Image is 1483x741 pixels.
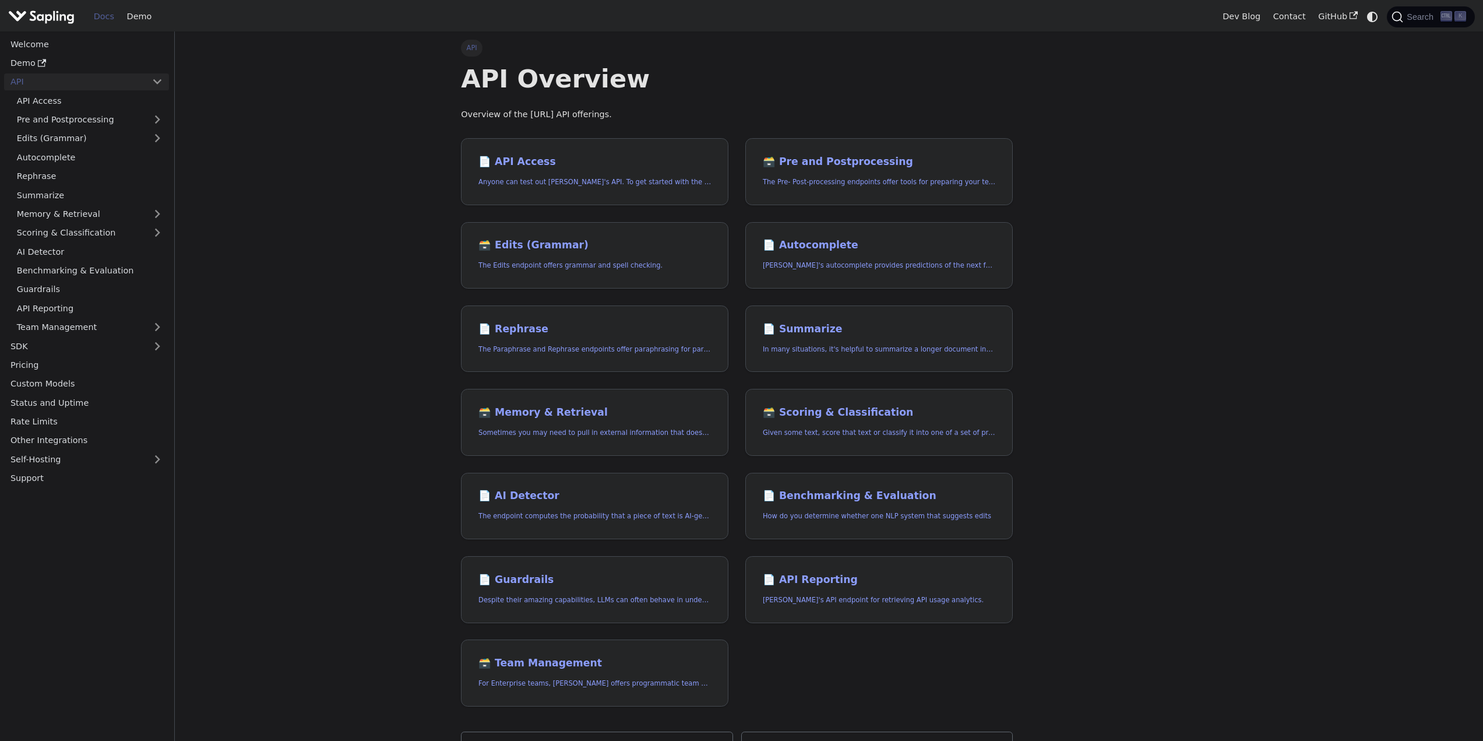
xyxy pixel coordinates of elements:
a: SDK [4,338,146,354]
h2: Benchmarking & Evaluation [763,490,995,503]
a: Pre and Postprocessing [10,111,169,128]
a: Edits (Grammar) [10,130,169,147]
h2: Summarize [763,323,995,336]
h1: API Overview [461,63,1013,94]
a: Rephrase [10,168,169,185]
a: 📄️ RephraseThe Paraphrase and Rephrase endpoints offer paraphrasing for particular styles. [461,305,728,373]
a: 📄️ SummarizeIn many situations, it's helpful to summarize a longer document into a shorter, more ... [745,305,1013,373]
p: For Enterprise teams, Sapling offers programmatic team provisioning and management. [478,678,711,689]
a: 📄️ API AccessAnyone can test out [PERSON_NAME]'s API. To get started with the API, simply: [461,138,728,205]
p: How do you determine whether one NLP system that suggests edits [763,511,995,522]
p: Overview of the [URL] API offerings. [461,108,1013,122]
h2: Edits (Grammar) [478,239,711,252]
a: 🗃️ Team ManagementFor Enterprise teams, [PERSON_NAME] offers programmatic team provisioning and m... [461,640,728,707]
a: API Access [10,92,169,109]
a: Welcome [4,36,169,52]
a: Dev Blog [1216,8,1266,26]
a: Rate Limits [4,413,169,430]
kbd: K [1454,11,1466,22]
a: Team Management [10,319,169,336]
a: Other Integrations [4,432,169,449]
a: Self-Hosting [4,451,169,468]
a: Demo [4,55,169,72]
p: In many situations, it's helpful to summarize a longer document into a shorter, more easily diges... [763,344,995,355]
a: 🗃️ Pre and PostprocessingThe Pre- Post-processing endpoints offer tools for preparing your text d... [745,138,1013,205]
a: Sapling.ai [8,8,79,25]
a: 🗃️ Scoring & ClassificationGiven some text, score that text or classify it into one of a set of p... [745,389,1013,456]
nav: Breadcrumbs [461,40,1013,56]
a: Pricing [4,357,169,374]
a: Autocomplete [10,149,169,166]
p: The Paraphrase and Rephrase endpoints offer paraphrasing for particular styles. [478,344,711,355]
a: Guardrails [10,281,169,298]
a: Status and Uptime [4,394,169,411]
p: The Edits endpoint offers grammar and spell checking. [478,260,711,271]
a: Summarize [10,187,169,203]
p: Sapling's autocomplete provides predictions of the next few characters or words [763,260,995,271]
h2: Pre and Postprocessing [763,156,995,168]
p: Given some text, score that text or classify it into one of a set of pre-specified categories. [763,427,995,438]
a: Custom Models [4,375,169,392]
h2: Memory & Retrieval [478,406,711,419]
button: Collapse sidebar category 'API' [146,73,169,90]
a: Scoring & Classification [10,224,169,241]
a: API [4,73,146,90]
h2: API Access [478,156,711,168]
h2: Autocomplete [763,239,995,252]
span: API [461,40,482,56]
p: Sapling's API endpoint for retrieving API usage analytics. [763,595,995,606]
a: Benchmarking & Evaluation [10,262,169,279]
a: 🗃️ Memory & RetrievalSometimes you may need to pull in external information that doesn't fit in t... [461,389,728,456]
a: Support [4,470,169,487]
a: 📄️ Benchmarking & EvaluationHow do you determine whether one NLP system that suggests edits [745,473,1013,540]
a: 📄️ GuardrailsDespite their amazing capabilities, LLMs can often behave in undesired [461,556,728,623]
button: Expand sidebar category 'SDK' [146,338,169,354]
span: Search [1403,12,1440,22]
img: Sapling.ai [8,8,75,25]
h2: AI Detector [478,490,711,503]
button: Search (Ctrl+K) [1387,6,1474,27]
a: Contact [1267,8,1312,26]
button: Switch between dark and light mode (currently system mode) [1364,8,1381,25]
a: GitHub [1312,8,1364,26]
a: 📄️ API Reporting[PERSON_NAME]'s API endpoint for retrieving API usage analytics. [745,556,1013,623]
p: Sometimes you may need to pull in external information that doesn't fit in the context size of an... [478,427,711,438]
a: 🗃️ Edits (Grammar)The Edits endpoint offers grammar and spell checking. [461,222,728,289]
a: AI Detector [10,243,169,260]
h2: Scoring & Classification [763,406,995,419]
h2: Rephrase [478,323,711,336]
a: 📄️ Autocomplete[PERSON_NAME]'s autocomplete provides predictions of the next few characters or words [745,222,1013,289]
a: API Reporting [10,300,169,317]
p: Despite their amazing capabilities, LLMs can often behave in undesired [478,595,711,606]
h2: Guardrails [478,574,711,587]
p: Anyone can test out Sapling's API. To get started with the API, simply: [478,177,711,188]
p: The Pre- Post-processing endpoints offer tools for preparing your text data for ingestation as we... [763,177,995,188]
p: The endpoint computes the probability that a piece of text is AI-generated, [478,511,711,522]
h2: API Reporting [763,574,995,587]
h2: Team Management [478,657,711,670]
a: 📄️ AI DetectorThe endpoint computes the probability that a piece of text is AI-generated, [461,473,728,540]
a: Docs [87,8,121,26]
a: Demo [121,8,158,26]
a: Memory & Retrieval [10,206,169,223]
